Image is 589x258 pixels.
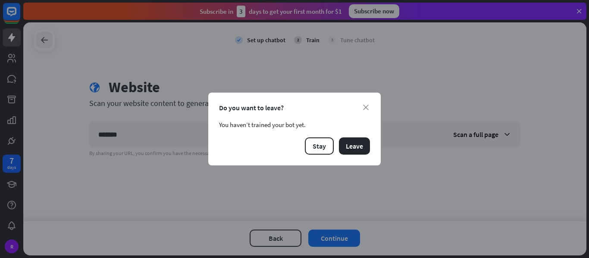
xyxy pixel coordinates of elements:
[339,137,370,155] button: Leave
[219,121,370,129] div: You haven’t trained your bot yet.
[363,105,369,110] i: close
[219,103,370,112] div: Do you want to leave?
[7,3,33,29] button: Open LiveChat chat widget
[305,137,334,155] button: Stay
